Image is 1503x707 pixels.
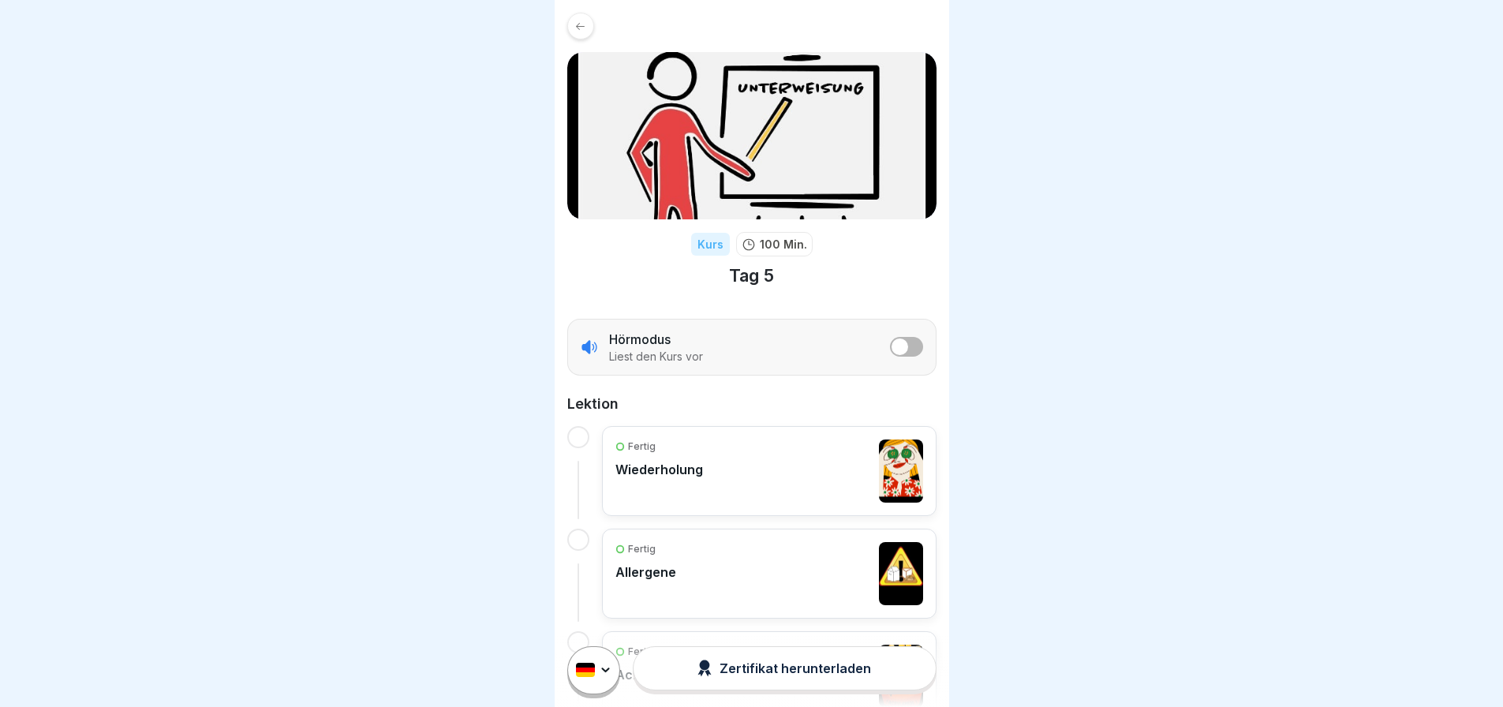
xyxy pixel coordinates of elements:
button: listener mode [890,337,923,357]
p: Fertig [628,542,656,556]
p: Wiederholung [615,462,703,477]
a: FertigWiederholung [615,440,923,503]
img: clrjdrbeh002l356y5o9c0029.jpg [879,440,923,503]
img: de.svg [576,664,595,678]
p: Liest den Kurs vor [609,350,703,364]
p: 100 Min. [760,236,807,252]
button: Zertifikat herunterladen [633,646,936,690]
div: Zertifikat herunterladen [697,660,871,677]
img: vy1vuzxsdwx3e5y1d1ft51l0.png [567,52,937,219]
p: Allergene [615,564,676,580]
h2: Lektion [567,395,937,413]
a: FertigAllergene [615,542,923,605]
p: Hörmodus [609,331,671,348]
div: Kurs [691,233,730,256]
img: clpbbt4cc0000356yjs5jpk1h.jpg [879,542,923,605]
h1: Tag 5 [729,264,774,287]
p: Fertig [628,440,656,454]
